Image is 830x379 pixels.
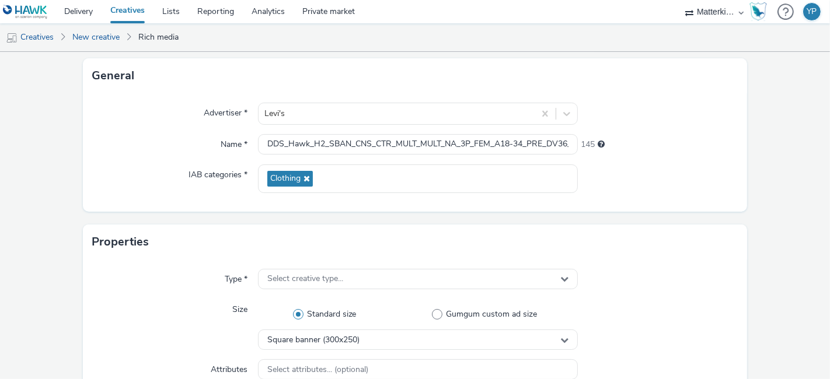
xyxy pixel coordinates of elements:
h3: Properties [92,233,149,251]
span: Select creative type... [267,274,343,284]
label: Attributes [206,359,252,376]
span: Square banner (300x250) [267,335,360,345]
label: Advertiser * [199,103,252,119]
div: Maximum 255 characters [598,139,605,150]
img: mobile [6,32,18,44]
a: Rich media [132,23,184,51]
span: Select attributes... (optional) [267,365,368,375]
span: Gumgum custom ad size [446,308,537,320]
span: Clothing [270,174,301,184]
input: Name [258,134,578,155]
label: IAB categories * [184,164,252,181]
a: New creative [67,23,125,51]
label: Name * [216,134,252,150]
h3: General [92,67,134,85]
label: Size [228,299,252,315]
img: Hawk Academy [749,2,767,21]
div: YP [807,3,817,20]
label: Type * [220,269,252,285]
img: undefined Logo [3,5,48,19]
a: Hawk Academy [749,2,772,21]
span: Standard size [307,308,357,320]
span: 145 [581,139,595,150]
